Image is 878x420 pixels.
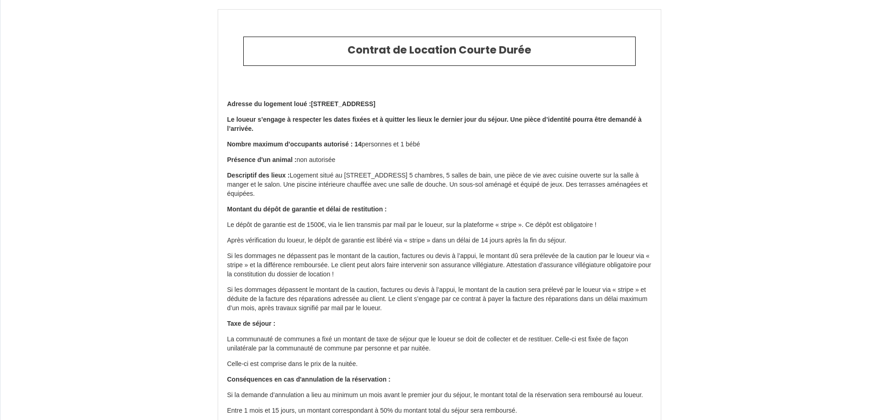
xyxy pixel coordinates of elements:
[227,236,652,245] p: Après vérification du loueur, le dépôt de garantie est libéré via « stripe » dans un délai de 14 ...
[227,171,652,199] p: Logement situé au [STREET_ADDRESS] 5 chambres, 5 salles de bain, une pièce de vie avec cuisine ou...
[227,156,297,163] strong: Présence d'un animal :
[227,205,387,213] strong: Montant du dépôt de garantie et délai de restitution :
[251,44,628,57] h2: Contrat de Location Courte Durée
[227,172,290,179] strong: Descriptif des lieux :
[227,221,652,230] p: Le dépôt de garantie est de 1500€, via le lien transmis par mail par le loueur, sur la plateforme...
[227,140,362,148] strong: Nombre maximum d'occupants autorisé : 14
[227,116,642,132] strong: Le loueur s’engage à respecter les dates fixées et à quitter les lieux le dernier jour du séjour....
[227,140,652,149] p: personnes et 1 bébé
[227,360,652,369] p: Celle-ci est comprise dans le prix de la nuitée.
[227,391,652,400] p: Si la demande d’annulation a lieu au minimum un mois avant le premier jour du séjour, le montant ...
[227,156,652,165] p: non autorisée
[227,100,375,108] strong: Adresse du logement loué :
[227,252,652,279] p: Si les dommages ne dépassent pas le montant de la caution, factures ou devis à l’appui, le montan...
[311,100,375,108] strong: [STREET_ADDRESS]
[227,285,652,313] p: Si les dommages dépassent le montant de la caution, factures ou devis à l’appui, le montant de la...
[227,320,276,327] strong: Taxe de séjour :
[227,335,652,353] p: La communauté de communes a fixé un montant de taxe de séjour que le loueur se doit de collecter ...
[227,406,652,415] p: Entre 1 mois et 15 jours, un montant correspondant à 50% du montant total du séjour sera remboursé.
[227,376,391,383] strong: Conséquences en cas d'annulation de la réservation :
